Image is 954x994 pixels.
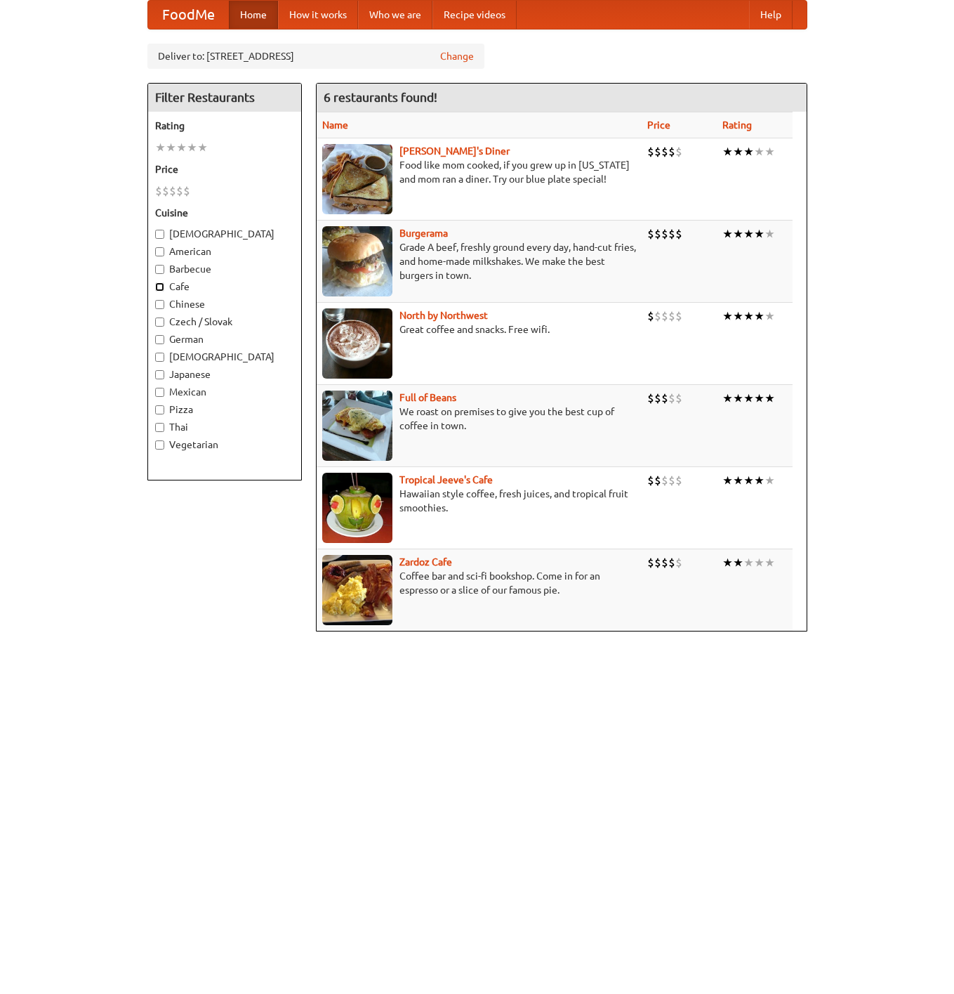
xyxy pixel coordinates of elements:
[764,144,775,159] li: ★
[155,280,294,294] label: Cafe
[155,282,164,292] input: Cafe
[147,44,484,69] div: Deliver to: [STREET_ADDRESS]
[675,391,682,406] li: $
[155,140,166,155] li: ★
[176,140,187,155] li: ★
[668,308,675,324] li: $
[322,555,392,625] img: zardoz.jpg
[749,1,793,29] a: Help
[155,353,164,362] input: [DEMOGRAPHIC_DATA]
[654,144,661,159] li: $
[722,119,752,131] a: Rating
[324,91,437,104] ng-pluralize: 6 restaurants found!
[668,473,675,488] li: $
[661,555,668,570] li: $
[754,308,764,324] li: ★
[661,144,668,159] li: $
[322,487,636,515] p: Hawaiian style coffee, fresh juices, and tropical fruit smoothies.
[668,391,675,406] li: $
[399,310,488,321] a: North by Northwest
[743,144,754,159] li: ★
[764,473,775,488] li: ★
[647,391,654,406] li: $
[155,370,164,379] input: Japanese
[722,308,733,324] li: ★
[722,473,733,488] li: ★
[155,332,294,346] label: German
[661,391,668,406] li: $
[722,555,733,570] li: ★
[278,1,358,29] a: How it works
[155,300,164,309] input: Chinese
[647,555,654,570] li: $
[155,162,294,176] h5: Price
[675,555,682,570] li: $
[399,556,452,568] b: Zardoz Cafe
[187,140,197,155] li: ★
[399,392,456,403] b: Full of Beans
[647,226,654,242] li: $
[432,1,517,29] a: Recipe videos
[322,226,392,296] img: burgerama.jpg
[197,140,208,155] li: ★
[733,473,743,488] li: ★
[654,226,661,242] li: $
[155,350,294,364] label: [DEMOGRAPHIC_DATA]
[668,555,675,570] li: $
[155,420,294,434] label: Thai
[322,119,348,131] a: Name
[743,555,754,570] li: ★
[155,119,294,133] h5: Rating
[722,391,733,406] li: ★
[155,230,164,239] input: [DEMOGRAPHIC_DATA]
[675,226,682,242] li: $
[399,145,510,157] a: [PERSON_NAME]'s Diner
[647,308,654,324] li: $
[654,308,661,324] li: $
[169,183,176,199] li: $
[754,555,764,570] li: ★
[668,144,675,159] li: $
[661,226,668,242] li: $
[148,84,301,112] h4: Filter Restaurants
[733,226,743,242] li: ★
[155,227,294,241] label: [DEMOGRAPHIC_DATA]
[322,473,392,543] img: jeeves.jpg
[675,308,682,324] li: $
[654,473,661,488] li: $
[148,1,229,29] a: FoodMe
[358,1,432,29] a: Who we are
[322,144,392,214] img: sallys.jpg
[743,391,754,406] li: ★
[754,226,764,242] li: ★
[322,240,636,282] p: Grade A beef, freshly ground every day, hand-cut fries, and home-made milkshakes. We make the bes...
[399,474,493,485] a: Tropical Jeeve's Cafe
[322,391,392,461] img: beans.jpg
[764,308,775,324] li: ★
[754,391,764,406] li: ★
[155,247,164,256] input: American
[754,144,764,159] li: ★
[162,183,169,199] li: $
[155,206,294,220] h5: Cuisine
[322,569,636,597] p: Coffee bar and sci-fi bookshop. Come in for an espresso or a slice of our famous pie.
[440,49,474,63] a: Change
[647,119,670,131] a: Price
[322,322,636,336] p: Great coffee and snacks. Free wifi.
[155,438,294,452] label: Vegetarian
[322,405,636,433] p: We roast on premises to give you the best cup of coffee in town.
[155,423,164,432] input: Thai
[764,555,775,570] li: ★
[743,473,754,488] li: ★
[654,391,661,406] li: $
[322,158,636,186] p: Food like mom cooked, if you grew up in [US_STATE] and mom ran a diner. Try our blue plate special!
[166,140,176,155] li: ★
[155,385,294,399] label: Mexican
[722,226,733,242] li: ★
[155,183,162,199] li: $
[722,144,733,159] li: ★
[322,308,392,379] img: north.jpg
